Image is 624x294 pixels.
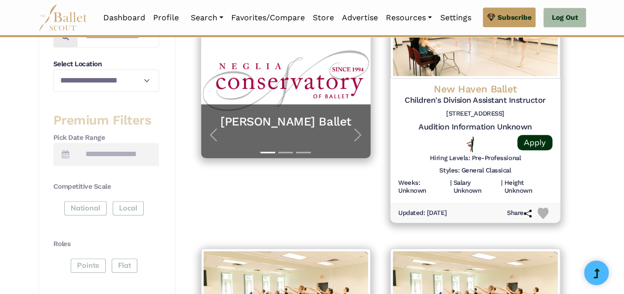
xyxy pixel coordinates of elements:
[187,7,227,28] a: Search
[260,147,275,158] button: Slide 1
[53,59,159,69] h4: Select Location
[450,179,452,196] h6: |
[466,136,474,152] img: All
[538,208,549,219] img: Heart
[398,95,552,106] h5: Children's Division Assistant Instructor
[483,7,536,27] a: Subscribe
[454,179,499,196] h6: Salary Unknown
[501,179,502,196] h6: |
[398,83,552,95] h4: New Haven Ballet
[398,209,447,217] h6: Updated: [DATE]
[309,7,338,28] a: Store
[543,8,585,28] a: Log Out
[53,133,159,143] h4: Pick Date Range
[53,112,159,129] h3: Premium Filters
[211,114,361,129] a: [PERSON_NAME] Ballet
[439,167,511,175] h6: Styles: General Classical
[227,7,309,28] a: Favorites/Compare
[507,209,532,217] h6: Share
[53,182,159,192] h4: Competitive Scale
[398,179,448,196] h6: Weeks: Unknown
[504,179,552,196] h6: Height Unknown
[53,239,159,249] h4: Roles
[382,7,436,28] a: Resources
[296,147,311,158] button: Slide 3
[149,7,183,28] a: Profile
[436,7,475,28] a: Settings
[430,154,521,163] h6: Hiring Levels: Pre-Professional
[487,12,495,23] img: gem.svg
[398,110,552,118] h6: [STREET_ADDRESS]
[278,147,293,158] button: Slide 2
[338,7,382,28] a: Advertise
[497,12,531,23] span: Subscribe
[398,122,552,132] h5: Audition Information Unknown
[99,7,149,28] a: Dashboard
[517,135,552,150] a: Apply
